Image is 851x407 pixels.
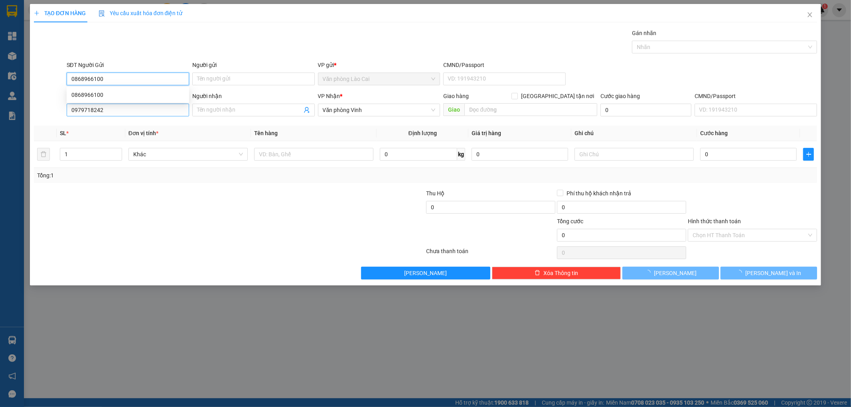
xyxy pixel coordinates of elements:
span: Thu Hộ [426,190,444,197]
span: loading [736,270,745,275]
button: [PERSON_NAME] và In [721,267,817,279]
input: Dọc đường [464,103,597,116]
div: Tổng: 1 [37,171,328,180]
button: delete [37,148,50,161]
span: [PERSON_NAME] [404,269,447,277]
span: Yêu cầu xuất hóa đơn điện tử [99,10,183,16]
span: SL [60,130,66,136]
span: [PERSON_NAME] [654,269,697,277]
span: delete [535,270,540,276]
span: Giao hàng [443,93,469,99]
button: [PERSON_NAME] [622,267,719,279]
button: Close [799,4,821,26]
span: Văn phòng Lào Cai [323,73,436,85]
span: user-add [304,107,310,113]
th: Ghi chú [571,126,697,141]
input: 0 [472,148,568,161]
div: VP gửi [318,61,440,69]
span: Khác [133,148,243,160]
div: 0868966100 [67,88,189,101]
div: Chưa thanh toán [426,247,557,261]
span: [GEOGRAPHIC_DATA] tận nơi [518,92,597,100]
span: TẠO ĐƠN HÀNG [34,10,86,16]
div: 0868966100 [71,90,184,99]
label: Cước giao hàng [600,93,640,99]
button: [PERSON_NAME] [361,267,490,279]
div: CMND/Passport [443,61,566,69]
span: Phí thu hộ khách nhận trả [563,189,634,198]
span: Đơn vị tính [128,130,158,136]
span: loading [645,270,654,275]
img: icon [99,10,105,17]
span: Giá trị hàng [472,130,501,136]
div: Người nhận [192,92,315,100]
span: Giao [443,103,464,116]
span: plus [804,151,813,157]
div: Người gửi [192,61,315,69]
div: CMND/Passport [695,92,817,100]
label: Hình thức thanh toán [688,218,741,224]
span: [PERSON_NAME] và In [745,269,801,277]
span: Tổng cước [557,218,583,224]
span: kg [457,148,465,161]
span: Tên hàng [254,130,278,136]
span: close [807,12,813,18]
div: SĐT Người Gửi [67,61,189,69]
span: Xóa Thông tin [543,269,578,277]
span: Cước hàng [700,130,728,136]
button: plus [803,148,814,161]
span: Văn phòng Vinh [323,104,436,116]
span: Định lượng [409,130,437,136]
span: VP Nhận [318,93,340,99]
span: plus [34,10,39,16]
input: Cước giao hàng [600,104,691,116]
input: Ghi Chú [575,148,694,161]
input: VD: Bàn, Ghế [254,148,373,161]
button: deleteXóa Thông tin [492,267,621,279]
label: Gán nhãn [632,30,656,36]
